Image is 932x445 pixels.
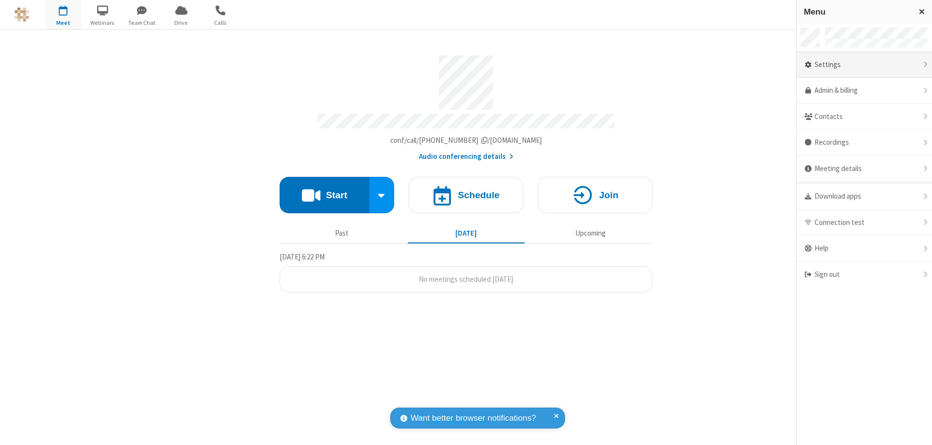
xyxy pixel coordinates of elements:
[419,274,513,284] span: No meetings scheduled [DATE]
[280,251,652,293] section: Today's Meetings
[797,104,932,130] div: Contacts
[908,420,925,438] iframe: Chat
[797,262,932,288] div: Sign out
[390,136,542,145] span: Copy my meeting room link
[15,7,29,22] img: QA Selenium DO NOT DELETE OR CHANGE
[797,52,932,78] div: Settings
[797,184,932,210] div: Download apps
[390,135,542,146] button: Copy my meeting room linkCopy my meeting room link
[797,130,932,156] div: Recordings
[409,177,523,213] button: Schedule
[280,252,325,261] span: [DATE] 6:22 PM
[411,412,536,425] span: Want better browser notifications?
[326,190,347,200] h4: Start
[124,18,160,27] span: Team Chat
[458,190,499,200] h4: Schedule
[797,236,932,262] div: Help
[369,177,395,213] div: Start conference options
[804,7,910,17] h3: Menu
[45,18,82,27] span: Meet
[538,177,652,213] button: Join
[419,151,514,162] button: Audio conferencing details
[797,78,932,104] a: Admin & billing
[797,156,932,182] div: Meeting details
[84,18,121,27] span: Webinars
[202,18,239,27] span: Calls
[532,224,649,242] button: Upcoming
[599,190,618,200] h4: Join
[797,210,932,236] div: Connection test
[280,48,652,162] section: Account details
[163,18,200,27] span: Drive
[408,224,525,242] button: [DATE]
[280,177,369,213] button: Start
[283,224,400,242] button: Past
